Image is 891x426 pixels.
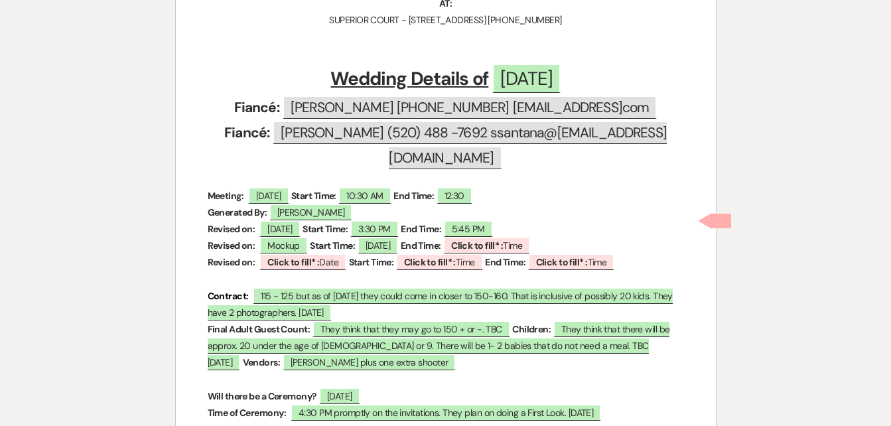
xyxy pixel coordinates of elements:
strong: Meeting: [208,190,244,202]
strong: Time of Ceremony: [208,407,286,419]
span: Time [396,253,483,270]
strong: Children: [512,323,551,335]
strong: Contract: [208,290,249,302]
strong: Start Time: [303,223,348,235]
span: [DATE] [358,237,399,253]
span: [DATE] [248,187,289,204]
span: [DATE] [259,220,301,237]
u: Wedding Details of [330,66,488,91]
p: SUPERIOR COURT - [STREET_ADDRESS] [PHONE_NUMBER] [208,12,684,29]
strong: Fiancé: [224,123,269,142]
span: [PERSON_NAME] [PHONE_NUMBER] [EMAIL_ADDRESS]com [283,96,657,119]
span: 3:30 PM [350,220,399,237]
span: 12:30 [437,187,472,204]
span: [PERSON_NAME] [269,204,353,220]
strong: Final Adult Guest Count: [208,323,310,335]
b: Click to fill* : [404,256,456,268]
span: Time [528,253,615,270]
strong: Fiancé: [234,98,279,117]
span: 4:30 PM promptly on the invitations. They plan on doing a First Look. [DATE] [291,404,601,421]
strong: Revised on: [208,223,255,235]
strong: Start Time: [310,240,355,251]
strong: Revised on: [208,256,255,268]
b: Click to fill* : [536,256,588,268]
span: They think that there will be approx. 20 under the age of [DEMOGRAPHIC_DATA] or 9. There will be ... [208,320,670,370]
span: [PERSON_NAME] plus one extra shooter [283,354,456,370]
strong: Start Time: [291,190,336,202]
span: [PERSON_NAME] (520) 488 -7692 ssantana@[EMAIL_ADDRESS][DOMAIN_NAME] [273,121,667,169]
strong: End Time: [401,240,441,251]
span: 10:30 AM [338,187,391,204]
span: 5:45 PM [444,220,493,237]
strong: Revised on: [208,240,255,251]
span: They think that they may go to 150 + or -. TBC [312,320,510,337]
strong: End Time: [485,256,525,268]
span: Mockup [259,237,308,253]
span: Time [443,237,530,253]
span: [DATE] [319,388,360,404]
span: 115 - 125 but as of [DATE] they could come in closer to 150-160. That is inclusive of possibly 20... [208,287,673,320]
strong: Start Time: [349,256,394,268]
strong: End Time: [401,223,441,235]
strong: Will there be a Ceremony? [208,390,317,402]
strong: End Time: [393,190,434,202]
b: Click to fill* : [267,256,319,268]
span: Date [259,253,346,270]
strong: Generated By: [208,206,267,218]
b: Click to fill* : [451,240,503,251]
strong: Vendors: [243,356,281,368]
span: [DATE] [492,64,560,93]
